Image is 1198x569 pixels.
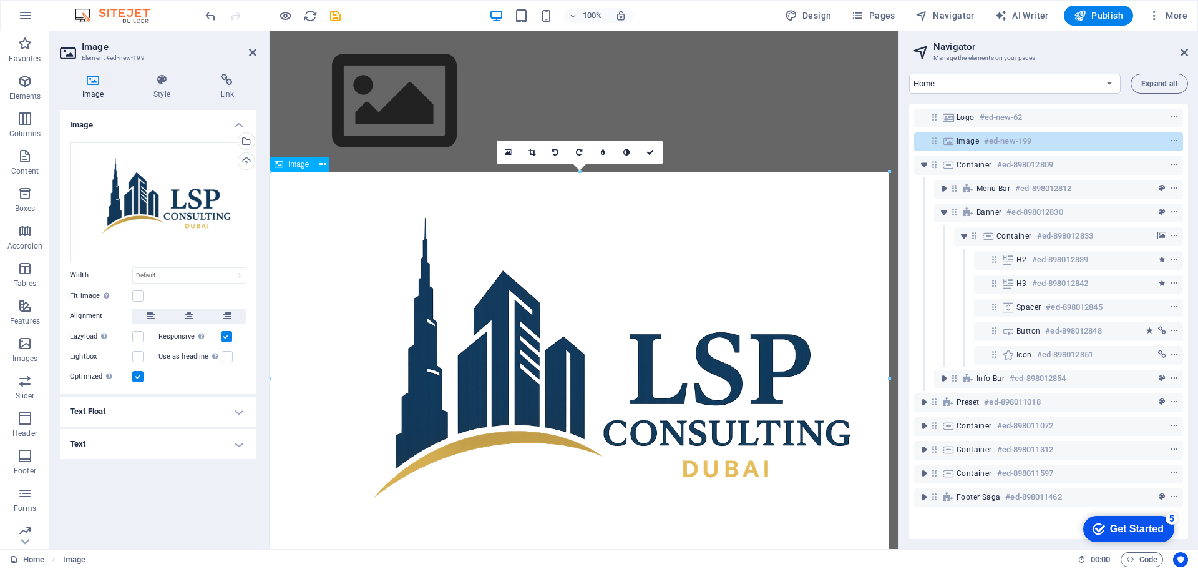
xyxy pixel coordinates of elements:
a: Greyscale [615,141,639,164]
button: context-menu [1168,252,1181,267]
button: context-menu [1168,205,1181,220]
button: Code [1121,552,1163,567]
div: Get Started 5 items remaining, 0% complete [10,6,101,32]
button: context-menu [1168,418,1181,433]
button: Publish [1064,6,1133,26]
span: AI Writer [995,9,1049,22]
button: context-menu [1168,110,1181,125]
span: 00 00 [1091,552,1110,567]
span: Spacer [1016,302,1041,312]
h6: #ed-898012833 [1037,229,1093,244]
button: Pages [846,6,900,26]
span: H2 [1016,255,1027,265]
button: toggle-expand [917,442,932,457]
button: preset [1156,371,1168,386]
span: Design [785,9,832,22]
span: Image [957,136,979,146]
p: Slider [16,391,35,401]
button: Usercentrics [1173,552,1188,567]
span: Info Bar [976,374,1005,383]
button: context-menu [1168,347,1181,362]
h6: #ed-898011018 [984,395,1040,410]
button: animation [1156,276,1168,291]
span: Container [996,231,1032,241]
p: Images [12,354,38,364]
h6: #ed-898012854 [1010,371,1066,386]
span: Pages [851,9,895,22]
button: toggle-expand [917,490,932,505]
a: Crop mode [520,141,544,164]
p: Favorites [9,54,41,64]
label: Lazyload [70,329,132,344]
span: Container [957,445,992,455]
button: context-menu [1168,157,1181,172]
button: reload [303,8,318,23]
button: context-menu [1168,490,1181,505]
button: toggle-expand [917,466,932,481]
button: toggle-expand [937,181,952,196]
button: toggle-expand [937,205,952,220]
h6: #ed-898012845 [1046,300,1102,315]
span: Logo [957,112,975,122]
span: More [1148,9,1187,22]
h6: #ed-898012812 [1015,181,1071,196]
span: Footer Saga [957,492,1000,502]
i: On resize automatically adjust zoom level to fit chosen device. [615,10,626,21]
p: Forms [14,503,36,513]
h2: Image [82,41,256,52]
button: toggle-expand [917,395,932,410]
i: Save (Ctrl+S) [328,9,343,23]
h6: #ed-898011462 [1005,490,1061,505]
button: context-menu [1168,442,1181,457]
button: preset [1156,181,1168,196]
button: toggle-expand [957,229,972,244]
h4: Link [198,74,256,100]
span: Menu Bar [976,184,1010,194]
label: Responsive [158,329,221,344]
button: context-menu [1168,181,1181,196]
h6: #ed-898012842 [1032,276,1088,291]
label: Optimized [70,369,132,384]
span: Code [1126,552,1157,567]
h2: Navigator [933,41,1188,52]
button: Navigator [910,6,980,26]
a: Rotate right 90° [568,141,592,164]
button: context-menu [1168,466,1181,481]
span: Expand all [1141,80,1177,87]
p: Accordion [7,241,42,251]
p: Features [10,316,40,326]
h6: 100% [583,8,603,23]
span: Banner [976,207,1001,217]
button: animation [1156,252,1168,267]
label: Alignment [70,309,132,324]
h6: #ed-new-62 [980,110,1023,125]
div: Lspme_logo-S-1mZD-wK9ZWIZQBk_jDdA.png [70,142,246,262]
p: Tables [14,279,36,289]
h3: Element #ed-new-199 [82,52,231,64]
button: Design [780,6,837,26]
p: Content [11,166,39,176]
button: animation [1143,324,1156,339]
button: preset [1156,490,1168,505]
span: Button [1016,326,1040,336]
button: context-menu [1168,229,1181,244]
h6: #ed-898011597 [997,466,1053,481]
a: Confirm ( Ctrl ⏎ ) [639,141,663,164]
a: Blur [592,141,615,164]
button: context-menu [1168,300,1181,315]
h6: #ed-898012830 [1006,205,1063,220]
button: preset [1156,395,1168,410]
a: Click to cancel selection. Double-click to open Pages [10,552,44,567]
a: Rotate left 90° [544,141,568,164]
span: Container [957,468,992,478]
button: context-menu [1168,371,1181,386]
p: Footer [14,466,36,476]
h6: Session time [1078,552,1111,567]
p: Columns [9,129,41,139]
span: H3 [1016,279,1027,289]
div: Get Started [37,14,90,25]
h4: Text Float [60,397,256,427]
label: Use as headline [158,349,222,364]
button: toggle-expand [917,418,932,433]
button: context-menu [1168,134,1181,149]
